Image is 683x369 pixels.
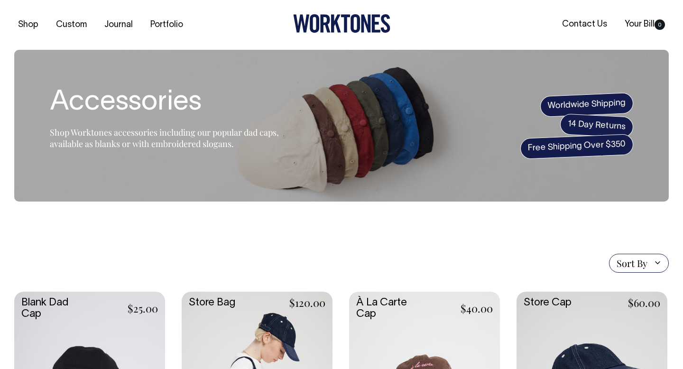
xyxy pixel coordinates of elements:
[621,17,669,32] a: Your Bill0
[52,17,91,33] a: Custom
[617,258,647,269] span: Sort By
[50,127,279,149] span: Shop Worktones accessories including our popular dad caps, available as blanks or with embroidere...
[14,17,42,33] a: Shop
[560,113,634,138] span: 14 Day Returns
[520,134,634,159] span: Free Shipping Over $350
[540,92,634,117] span: Worldwide Shipping
[101,17,137,33] a: Journal
[655,19,665,30] span: 0
[558,17,611,32] a: Contact Us
[50,88,287,118] h1: Accessories
[147,17,187,33] a: Portfolio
